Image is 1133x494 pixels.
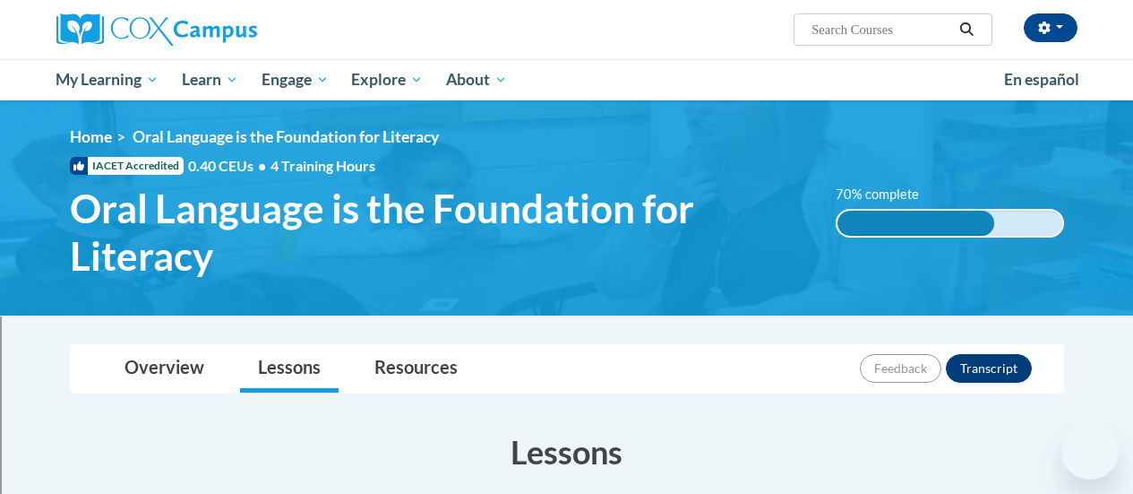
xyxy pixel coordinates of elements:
span: Engage [262,69,329,91]
span: My Learning [56,69,159,91]
span: IACET Accredited [70,157,184,175]
label: 70% complete [836,185,939,204]
input: Search Courses [810,19,953,40]
a: Cox Campus [56,13,379,46]
div: 70% complete [837,211,995,236]
span: Oral Language is the Foundation for Literacy [70,185,809,280]
span: • [258,157,266,174]
iframe: Button to launch messaging window [1061,422,1119,480]
img: Cox Campus [56,13,257,46]
a: About [434,59,519,100]
a: My Learning [45,59,171,100]
span: Learn [182,69,238,91]
div: Main menu [43,59,1091,100]
span: Oral Language is the Foundation for Literacy [133,127,439,146]
a: Engage [250,59,340,100]
span: En español [1004,70,1079,89]
a: En español [992,61,1091,99]
button: Account Settings [1024,13,1077,42]
span: 4 Training Hours [270,157,375,174]
a: Explore [339,59,434,100]
a: Home [70,127,112,146]
a: Learn [170,59,250,100]
span: Explore [351,69,423,91]
button: Search [953,19,980,40]
span: About [446,69,507,91]
span: 0.40 CEUs [188,156,270,176]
